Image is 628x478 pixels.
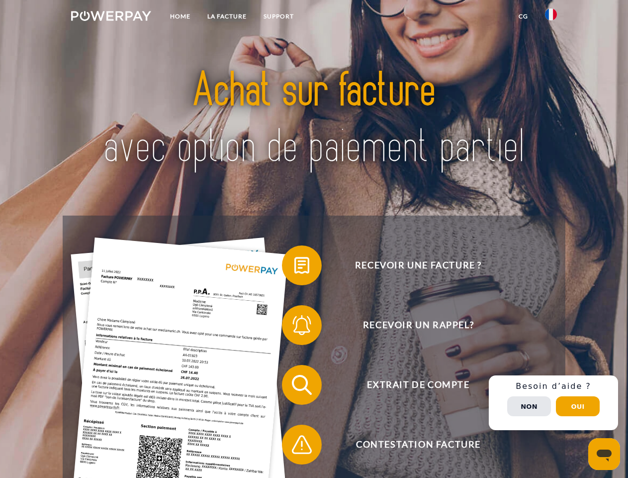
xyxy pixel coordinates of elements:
img: logo-powerpay-white.svg [71,11,151,21]
span: Extrait de compte [296,365,540,405]
iframe: Bouton de lancement de la fenêtre de messagerie [588,438,620,470]
a: CG [510,7,537,25]
span: Recevoir une facture ? [296,245,540,285]
span: Contestation Facture [296,425,540,465]
div: Schnellhilfe [489,375,618,430]
button: Contestation Facture [282,425,540,465]
h3: Besoin d’aide ? [495,381,612,391]
a: Support [255,7,302,25]
img: qb_bell.svg [289,313,314,338]
a: Home [162,7,199,25]
img: qb_search.svg [289,372,314,397]
button: Oui [556,396,600,416]
span: Recevoir un rappel? [296,305,540,345]
button: Recevoir une facture ? [282,245,540,285]
button: Recevoir un rappel? [282,305,540,345]
a: LA FACTURE [199,7,255,25]
img: qb_bill.svg [289,253,314,278]
img: title-powerpay_fr.svg [95,48,533,191]
img: qb_warning.svg [289,432,314,457]
button: Non [507,396,551,416]
button: Extrait de compte [282,365,540,405]
img: fr [545,8,557,20]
